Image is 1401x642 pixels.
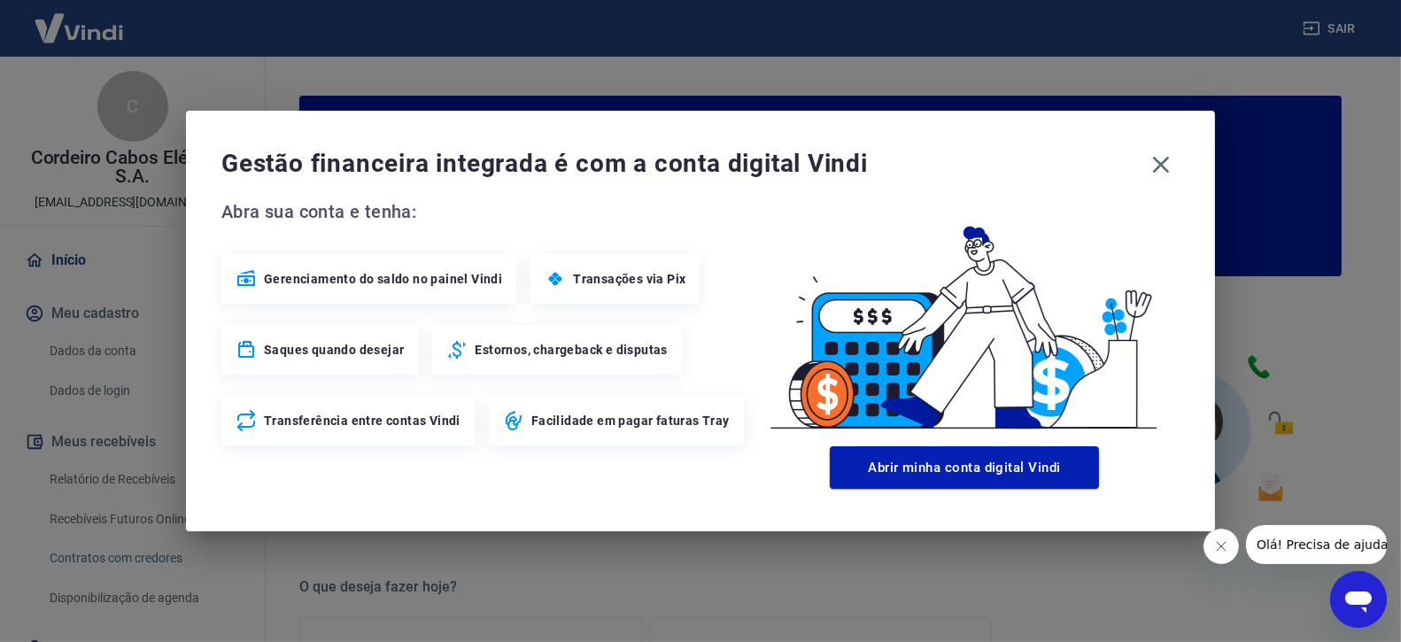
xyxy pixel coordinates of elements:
span: Transações via Pix [573,270,685,288]
iframe: Fechar mensagem [1204,529,1239,564]
span: Abra sua conta e tenha: [221,197,749,226]
img: Good Billing [749,197,1180,439]
span: Transferência entre contas Vindi [264,412,461,429]
span: Estornos, chargeback e disputas [475,341,667,359]
iframe: Mensagem da empresa [1246,525,1387,564]
span: Facilidade em pagar faturas Tray [531,412,730,429]
button: Abrir minha conta digital Vindi [830,446,1099,489]
span: Olá! Precisa de ajuda? [11,12,149,27]
span: Gestão financeira integrada é com a conta digital Vindi [221,146,1142,182]
span: Gerenciamento do saldo no painel Vindi [264,270,502,288]
span: Saques quando desejar [264,341,404,359]
iframe: Botão para abrir a janela de mensagens [1330,571,1387,628]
